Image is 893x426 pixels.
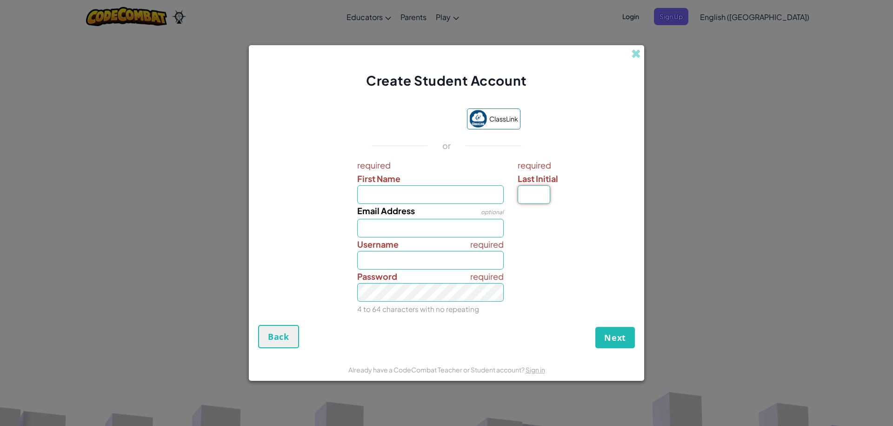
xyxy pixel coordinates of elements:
[518,173,558,184] span: Last Initial
[357,304,479,313] small: 4 to 64 characters with no repeating
[595,327,635,348] button: Next
[357,158,504,172] span: required
[469,110,487,128] img: classlink-logo-small.png
[489,112,518,126] span: ClassLink
[258,325,299,348] button: Back
[518,158,633,172] span: required
[470,270,504,283] span: required
[366,72,526,88] span: Create Student Account
[442,140,451,151] p: or
[368,109,462,130] iframe: Sign in with Google Button
[357,271,397,282] span: Password
[357,239,399,250] span: Username
[526,365,545,374] a: Sign in
[604,332,626,343] span: Next
[348,365,526,374] span: Already have a CodeCombat Teacher or Student account?
[470,237,504,251] span: required
[357,205,415,216] span: Email Address
[268,331,289,342] span: Back
[357,173,400,184] span: First Name
[481,209,504,216] span: optional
